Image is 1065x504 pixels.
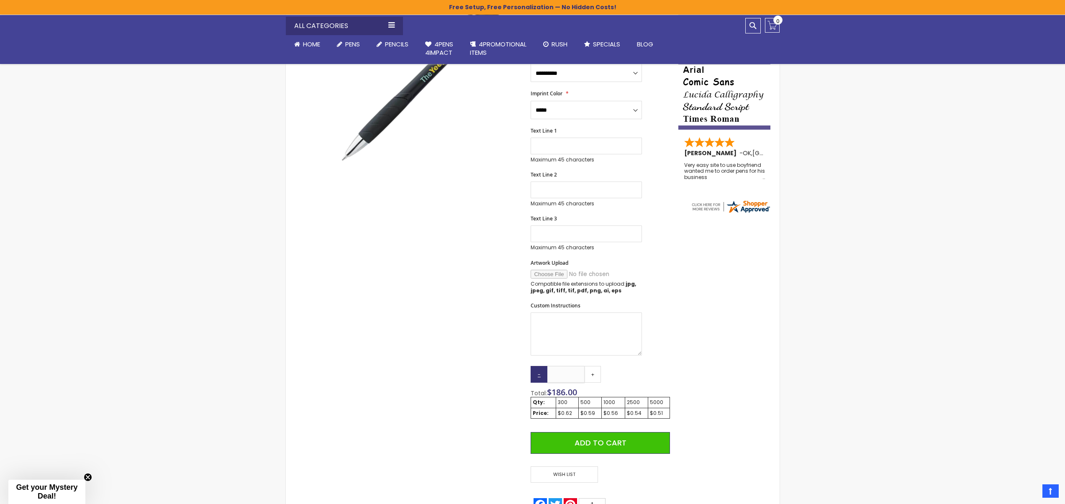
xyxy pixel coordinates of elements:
div: 1000 [603,399,623,406]
strong: jpg, jpeg, gif, tiff, tif, pdf, png, ai, eps [531,280,636,294]
span: 4Pens 4impact [425,40,453,57]
a: Top [1042,484,1059,498]
span: Add to Cart [575,437,626,448]
a: Pens [328,35,368,54]
a: 4Pens4impact [417,35,462,62]
div: Get your Mystery Deal!Close teaser [8,480,85,504]
span: Get your Mystery Deal! [16,483,77,500]
div: $0.54 [627,410,646,417]
div: All Categories [286,17,403,35]
a: Wish List [531,466,600,483]
span: Home [303,40,320,49]
span: Pencils [385,40,408,49]
span: Text Line 2 [531,171,557,178]
strong: Qty: [533,399,545,406]
span: Text Line 3 [531,215,557,222]
div: Very easy site to use boyfriend wanted me to order pens for his business [684,162,765,180]
a: 4PROMOTIONALITEMS [462,35,535,62]
span: Pens [345,40,360,49]
span: Text Line 1 [531,127,557,134]
span: Total: [531,389,547,397]
a: 0 [765,18,780,33]
a: Home [286,35,328,54]
p: Maximum 45 characters [531,156,642,163]
a: + [584,366,601,383]
div: $0.56 [603,410,623,417]
div: $0.51 [650,410,668,417]
p: Maximum 45 characters [531,244,642,251]
span: - , [739,149,814,157]
div: 300 [558,399,577,406]
div: 500 [580,399,600,406]
button: Close teaser [84,473,92,481]
span: 0 [776,17,780,25]
span: Rush [552,40,567,49]
span: 186.00 [552,386,577,398]
span: Wish List [531,466,598,483]
p: Maximum 45 characters [531,200,642,207]
a: Pencils [368,35,417,54]
div: $0.59 [580,410,600,417]
p: Compatible file extensions to upload: [531,281,642,294]
span: OK [743,149,751,157]
div: 2500 [627,399,646,406]
a: Blog [629,35,662,54]
img: font-personalization-examples [678,49,770,130]
a: 4pens.com certificate URL [690,209,771,216]
span: 4PROMOTIONAL ITEMS [470,40,526,57]
span: [GEOGRAPHIC_DATA] [752,149,814,157]
span: Custom Instructions [531,302,580,309]
span: Imprint Color [531,90,562,97]
span: [PERSON_NAME] [684,149,739,157]
img: 4pens.com widget logo [690,199,771,214]
span: $ [547,386,577,398]
button: Add to Cart [531,432,670,454]
strong: Price: [533,409,549,417]
a: - [531,366,547,383]
div: $0.62 [558,410,577,417]
a: Rush [535,35,576,54]
span: Specials [593,40,620,49]
span: Blog [637,40,653,49]
span: Artwork Upload [531,259,568,266]
div: 5000 [650,399,668,406]
a: Specials [576,35,629,54]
